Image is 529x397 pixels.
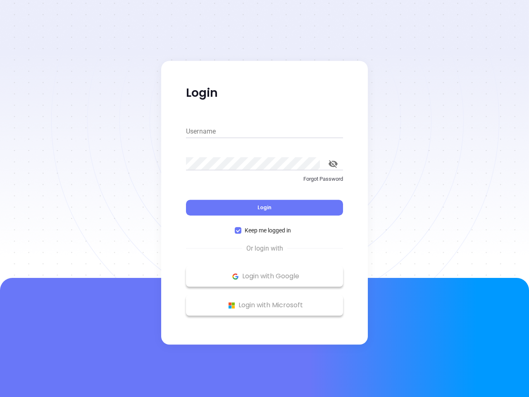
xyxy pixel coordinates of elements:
span: Keep me logged in [241,226,294,235]
p: Login [186,86,343,100]
p: Login with Google [190,270,339,282]
button: Microsoft Logo Login with Microsoft [186,295,343,316]
img: Microsoft Logo [226,300,237,311]
span: Login [257,204,272,211]
img: Google Logo [230,271,241,282]
span: Or login with [242,244,287,254]
a: Forgot Password [186,175,343,190]
p: Forgot Password [186,175,343,183]
button: Login [186,200,343,215]
p: Login with Microsoft [190,299,339,311]
button: toggle password visibility [323,154,343,174]
button: Google Logo Login with Google [186,266,343,287]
